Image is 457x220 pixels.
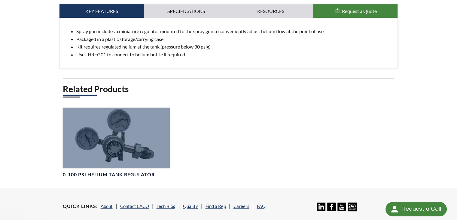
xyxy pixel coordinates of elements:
h4: 0-100 PSI Helium Tank Regulator [63,171,155,178]
span: Request a Quote [342,8,377,14]
li: Packaged in a plastic storage/carrying case [76,35,393,43]
a: Careers [233,203,249,209]
h2: Related Products [63,83,395,95]
a: 24/7 Support [348,207,356,212]
div: Request a Call [385,202,447,216]
div: Request a Call [402,202,441,216]
li: Use LHREG01 to connect to helium bottle if required [76,51,393,58]
a: Find a Rep [206,203,226,209]
a: 0-100 PSI Helium Tank Regulator0-100 PSI Helium Tank Regulator [63,108,170,178]
img: 24/7 Support Icon [348,203,356,211]
a: Resources [229,4,313,18]
li: Kit requires regulated helium at the tank (pressure below 30 psig) [76,43,393,51]
a: Specifications [144,4,228,18]
img: round button [390,204,399,214]
a: Contact LACO [120,203,149,209]
button: Request a Quote [313,4,398,18]
li: Spray gun includes a miniature regulator mounted to the spray gun to conveniently adjust helium f... [76,27,393,35]
a: Tech Blog [157,203,175,209]
a: Quality [183,203,198,209]
a: About [101,203,113,209]
a: Key Features [59,4,144,18]
h4: Quick Links [63,203,98,209]
a: FAQ [257,203,266,209]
